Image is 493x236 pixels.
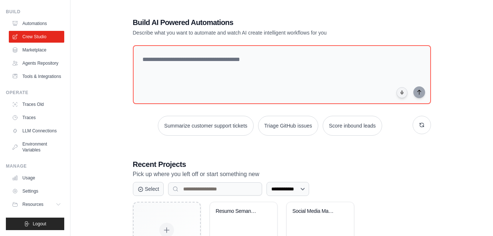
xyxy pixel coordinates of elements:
[133,159,431,169] h3: Recent Projects
[9,185,64,197] a: Settings
[9,71,64,82] a: Tools & Integrations
[6,90,64,96] div: Operate
[216,208,260,215] div: Resumo Semanal Mercado Financeiro WhatsApp
[9,199,64,210] button: Resources
[33,221,46,227] span: Logout
[456,201,493,236] div: Widget de chat
[9,57,64,69] a: Agents Repository
[413,116,431,134] button: Get new suggestions
[158,116,253,136] button: Summarize customer support tickets
[323,116,382,136] button: Score inbound leads
[133,29,380,36] p: Describe what you want to automate and watch AI create intelligent workflows for you
[6,163,64,169] div: Manage
[293,208,337,215] div: Social Media Management & Analytics Hub
[9,138,64,156] a: Environment Variables
[6,9,64,15] div: Build
[133,169,431,179] p: Pick up where you left off or start something new
[9,31,64,43] a: Crew Studio
[258,116,318,136] button: Triage GitHub issues
[133,17,380,28] h1: Build AI Powered Automations
[456,201,493,236] iframe: Chat Widget
[22,201,43,207] span: Resources
[9,18,64,29] a: Automations
[9,172,64,184] a: Usage
[9,112,64,124] a: Traces
[396,87,407,98] button: Click to speak your automation idea
[133,182,164,196] button: Select
[9,125,64,137] a: LLM Connections
[9,44,64,56] a: Marketplace
[9,99,64,110] a: Traces Old
[6,218,64,230] button: Logout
